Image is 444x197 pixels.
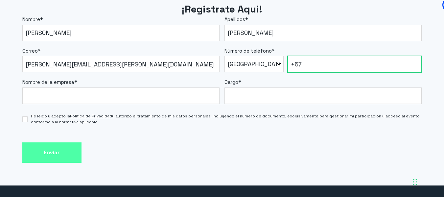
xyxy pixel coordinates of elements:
[22,16,40,22] span: Nombre
[70,113,112,119] a: Política de Privacidad
[22,142,82,163] input: Enviar
[22,116,28,122] input: He leído y acepto laPolítica de Privacidady autorizo el tratamiento de mis datos personales, incl...
[224,48,272,54] span: Número de teléfono
[22,79,74,85] span: Nombre de la empresa
[326,113,444,197] iframe: Chat Widget
[224,79,238,85] span: Cargo
[31,113,422,125] span: He leído y acepto la y autorizo el tratamiento de mis datos personales, incluyendo el número de d...
[224,16,245,22] span: Apellidos
[326,113,444,197] div: Widget de chat
[22,3,422,16] h2: ¡Registrate Aqui!
[22,48,38,54] span: Correo
[413,172,417,192] div: Arrastrar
